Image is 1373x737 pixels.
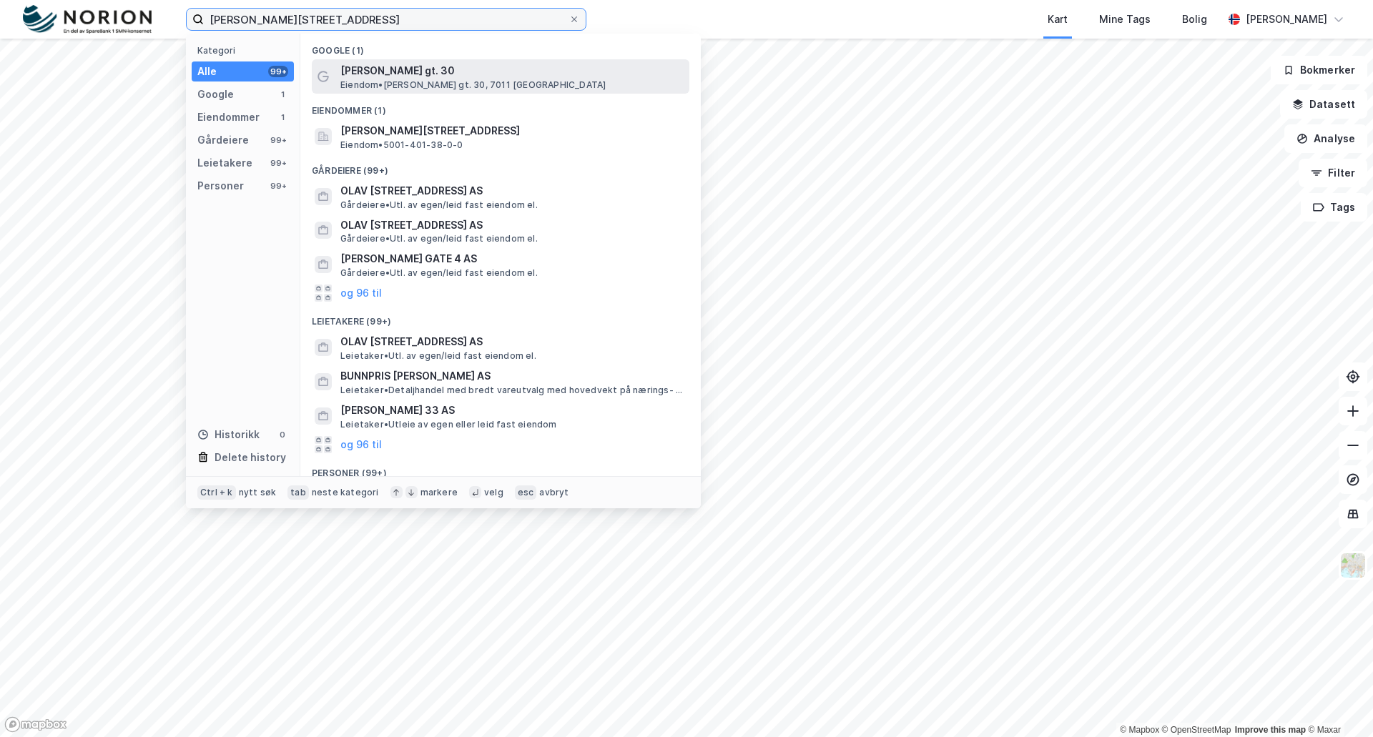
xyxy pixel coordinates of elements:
span: [PERSON_NAME] gt. 30 [340,62,684,79]
button: Filter [1299,159,1367,187]
span: Gårdeiere • Utl. av egen/leid fast eiendom el. [340,199,538,211]
div: Leietakere [197,154,252,172]
a: OpenStreetMap [1162,725,1231,735]
a: Mapbox [1120,725,1159,735]
button: Analyse [1284,124,1367,153]
button: Bokmerker [1271,56,1367,84]
div: markere [420,487,458,498]
span: [PERSON_NAME][STREET_ADDRESS] [340,122,684,139]
div: Kategori [197,45,294,56]
div: 1 [277,89,288,100]
div: avbryt [539,487,569,498]
div: tab [287,485,309,500]
span: OLAV [STREET_ADDRESS] AS [340,217,684,234]
span: [PERSON_NAME] GATE 4 AS [340,250,684,267]
div: Ctrl + k [197,485,236,500]
div: Gårdeiere [197,132,249,149]
span: Gårdeiere • Utl. av egen/leid fast eiendom el. [340,267,538,279]
span: Gårdeiere • Utl. av egen/leid fast eiendom el. [340,233,538,244]
span: [PERSON_NAME] 33 AS [340,402,684,419]
button: Datasett [1280,90,1367,119]
div: Eiendommer [197,109,260,126]
div: velg [484,487,503,498]
div: Mine Tags [1099,11,1151,28]
div: 99+ [268,157,288,169]
a: Improve this map [1235,725,1306,735]
div: 1 [277,112,288,123]
iframe: Chat Widget [1301,668,1373,737]
input: Søk på adresse, matrikkel, gårdeiere, leietakere eller personer [204,9,569,30]
div: Personer [197,177,244,194]
div: esc [515,485,537,500]
span: Leietaker • Utleie av egen eller leid fast eiendom [340,419,557,430]
div: Google [197,86,234,103]
span: Leietaker • Detaljhandel med bredt vareutvalg med hovedvekt på nærings- og nytelsesmidler [340,385,686,396]
div: 99+ [268,180,288,192]
span: OLAV [STREET_ADDRESS] AS [340,333,684,350]
div: Historikk [197,426,260,443]
div: Personer (99+) [300,456,701,482]
img: Z [1339,552,1367,579]
a: Mapbox homepage [4,716,67,733]
div: nytt søk [239,487,277,498]
div: Google (1) [300,34,701,59]
span: Leietaker • Utl. av egen/leid fast eiendom el. [340,350,536,362]
span: Eiendom • 5001-401-38-0-0 [340,139,463,151]
button: og 96 til [340,285,382,302]
span: OLAV [STREET_ADDRESS] AS [340,182,684,199]
div: 99+ [268,134,288,146]
div: Gårdeiere (99+) [300,154,701,179]
img: norion-logo.80e7a08dc31c2e691866.png [23,5,152,34]
div: Kart [1048,11,1068,28]
div: 0 [277,429,288,440]
div: Alle [197,63,217,80]
div: 99+ [268,66,288,77]
div: Bolig [1182,11,1207,28]
button: og 96 til [340,436,382,453]
div: Eiendommer (1) [300,94,701,119]
div: Leietakere (99+) [300,305,701,330]
button: Tags [1301,193,1367,222]
div: Delete history [215,449,286,466]
span: BUNNPRIS [PERSON_NAME] AS [340,367,684,385]
div: neste kategori [312,487,379,498]
span: Eiendom • [PERSON_NAME] gt. 30, 7011 [GEOGRAPHIC_DATA] [340,79,606,91]
div: [PERSON_NAME] [1246,11,1327,28]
